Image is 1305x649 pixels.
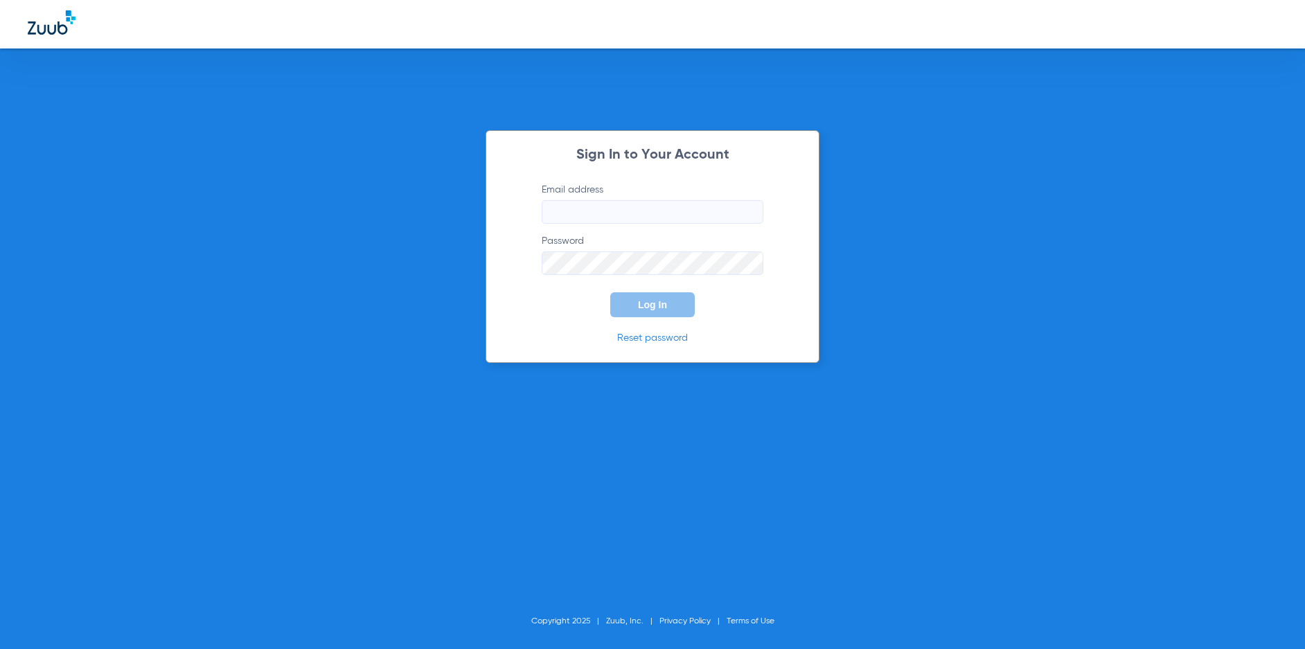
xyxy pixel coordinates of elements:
[606,614,659,628] li: Zuub, Inc.
[542,200,763,224] input: Email address
[521,148,784,162] h2: Sign In to Your Account
[542,234,763,275] label: Password
[542,251,763,275] input: Password
[28,10,76,35] img: Zuub Logo
[638,299,667,310] span: Log In
[531,614,606,628] li: Copyright 2025
[610,292,695,317] button: Log In
[617,333,688,343] a: Reset password
[727,617,774,625] a: Terms of Use
[542,183,763,224] label: Email address
[659,617,711,625] a: Privacy Policy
